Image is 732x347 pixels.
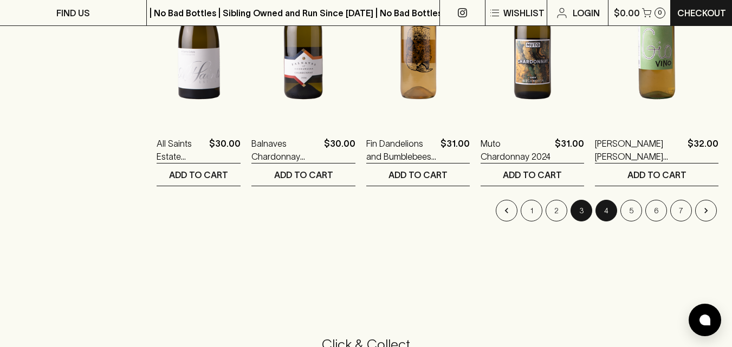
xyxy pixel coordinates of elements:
p: $30.00 [209,137,241,163]
p: ADD TO CART [274,168,333,181]
p: ADD TO CART [503,168,562,181]
button: ADD TO CART [157,163,241,186]
p: $31.00 [555,137,584,163]
button: Go to page 7 [670,200,692,221]
p: ADD TO CART [627,168,686,181]
p: 0 [658,10,662,16]
button: ADD TO CART [595,163,718,186]
button: ADD TO CART [251,163,355,186]
img: bubble-icon [699,315,710,325]
a: Muto Chardonnay 2024 [481,137,550,163]
a: All Saints Estate Marsanne 2023 [157,137,205,163]
button: page 3 [571,200,592,221]
p: ADD TO CART [388,168,448,181]
button: Go to page 1 [521,200,542,221]
p: $31.00 [441,137,470,163]
a: [PERSON_NAME] [PERSON_NAME] Catarratto 2023 [595,137,683,163]
button: Go to page 6 [645,200,667,221]
p: Wishlist [503,6,545,19]
button: Go to page 5 [620,200,642,221]
p: $0.00 [614,6,640,19]
button: Go to next page [695,200,717,221]
button: Go to previous page [496,200,517,221]
a: Balnaves Chardonnay 2024 [251,137,320,163]
button: Go to page 4 [595,200,617,221]
p: $32.00 [688,137,718,163]
button: ADD TO CART [481,163,584,186]
p: $30.00 [324,137,355,163]
p: ADD TO CART [169,168,228,181]
nav: pagination navigation [157,200,718,221]
button: ADD TO CART [366,163,470,186]
p: FIND US [56,6,90,19]
button: Go to page 2 [546,200,567,221]
p: Login [573,6,600,19]
p: Checkout [677,6,726,19]
a: Fin Dandelions and Bumblebees Roussane Sauvignon Blanc 2023 [366,137,436,163]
